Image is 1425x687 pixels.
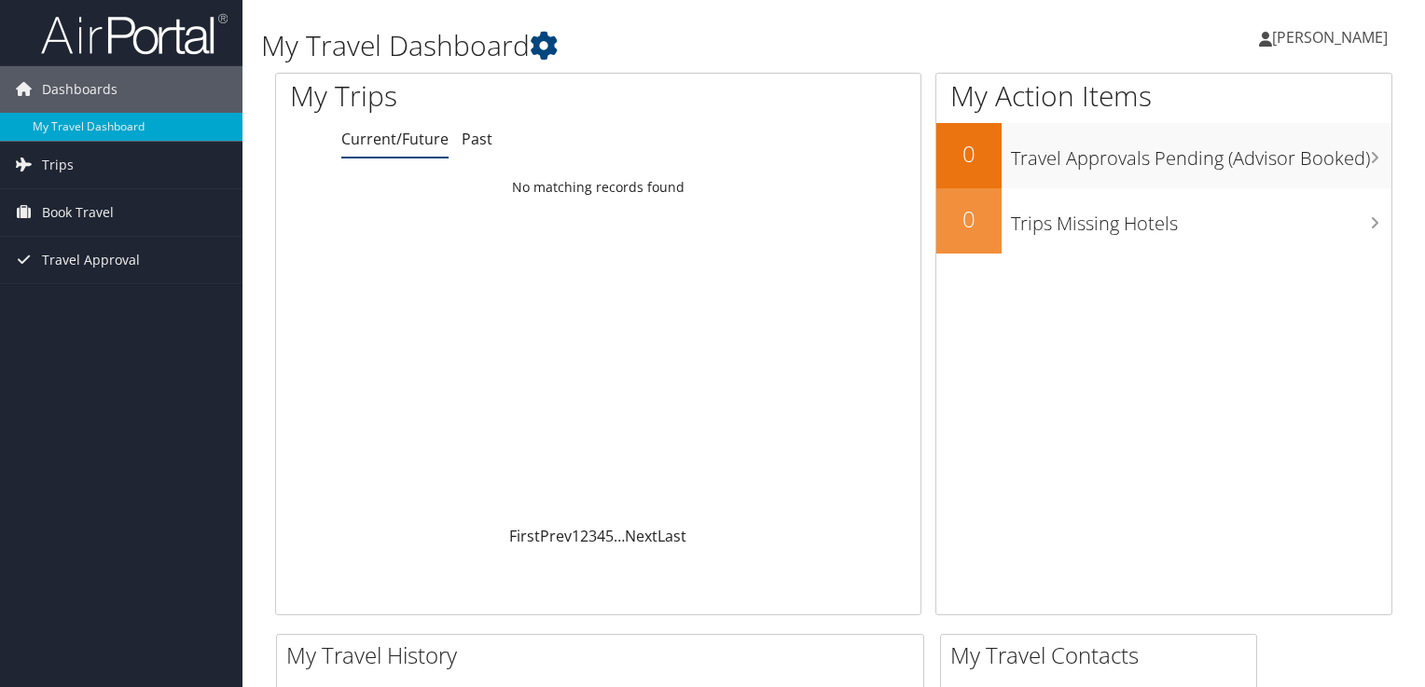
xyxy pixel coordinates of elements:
[540,526,572,546] a: Prev
[605,526,614,546] a: 5
[936,188,1391,254] a: 0Trips Missing Hotels
[42,189,114,236] span: Book Travel
[572,526,580,546] a: 1
[588,526,597,546] a: 3
[614,526,625,546] span: …
[341,129,449,149] a: Current/Future
[261,26,1025,65] h1: My Travel Dashboard
[936,123,1391,188] a: 0Travel Approvals Pending (Advisor Booked)
[509,526,540,546] a: First
[657,526,686,546] a: Last
[462,129,492,149] a: Past
[1259,9,1406,65] a: [PERSON_NAME]
[42,237,140,283] span: Travel Approval
[950,639,1256,671] h2: My Travel Contacts
[597,526,605,546] a: 4
[625,526,657,546] a: Next
[42,66,118,113] span: Dashboards
[1011,201,1391,237] h3: Trips Missing Hotels
[286,639,923,671] h2: My Travel History
[290,76,638,116] h1: My Trips
[276,171,920,204] td: No matching records found
[42,142,74,188] span: Trips
[936,138,1002,170] h2: 0
[936,76,1391,116] h1: My Action Items
[41,12,228,56] img: airportal-logo.png
[580,526,588,546] a: 2
[1272,27,1388,48] span: [PERSON_NAME]
[1011,136,1391,172] h3: Travel Approvals Pending (Advisor Booked)
[936,203,1002,235] h2: 0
